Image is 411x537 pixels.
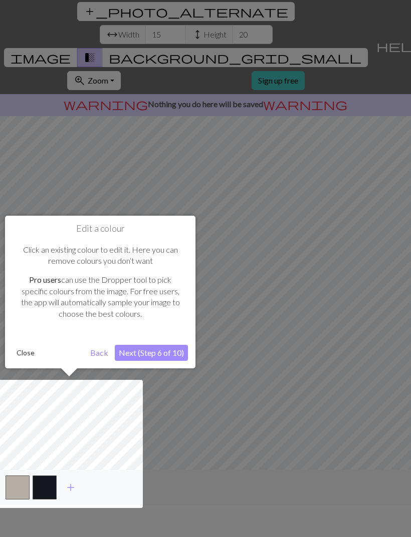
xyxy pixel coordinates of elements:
[86,345,112,361] button: Back
[13,223,188,234] h1: Edit a colour
[115,345,188,361] button: Next (Step 6 of 10)
[18,274,183,319] p: can use the Dropper tool to pick specific colours from the image. For free users, the app will au...
[29,275,61,284] strong: Pro users
[18,244,183,267] p: Click an existing colour to edit it. Here you can remove colours you don‘t want
[5,216,195,368] div: Edit a colour
[13,345,39,360] button: Close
